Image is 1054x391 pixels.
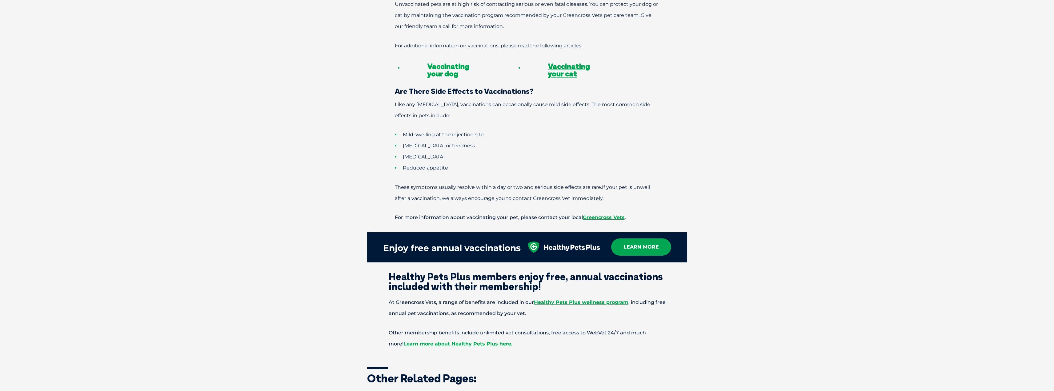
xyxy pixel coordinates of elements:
[548,62,590,78] a: Vaccinating your cat
[395,43,582,49] span: For additional information on vaccinations, please read the following articles:
[611,238,671,256] a: learn more
[527,241,600,253] img: healthy-pets-plus.svg
[403,132,484,138] span: Mild swelling at the injection site
[395,86,534,96] span: Are There Side Effects to Vaccinations?
[373,212,681,223] p: For more information about vaccinating your pet, please contact your local .
[367,327,687,349] p: Other membership benefits include unlimited vet consultations, free access to WebVet 24/7 and muc...
[367,297,687,319] p: At Greencross Vets, a range of benefits are included in our , including free annual pet vaccinati...
[395,1,658,29] span: Unvaccinated pets are at high risk of contracting serious or even fatal diseases. You can protect...
[403,154,445,160] span: [MEDICAL_DATA]
[403,143,475,149] span: [MEDICAL_DATA] or tiredness
[367,272,687,291] h2: Healthy Pets Plus members enjoy free, annual vaccinations included with their membership!
[403,341,512,347] a: Learn more about Healthy Pets Plus here.
[367,373,687,384] h3: Other related pages:
[383,238,521,258] div: Enjoy free annual vaccinations
[395,184,602,190] span: These symptoms usually resolve within a day or two and serious side effects are rare.
[395,184,650,201] span: If your pet is unwell after a vaccination, we always encourage you to contact Greencross Vet imme...
[403,165,448,171] span: Reduced appetite
[427,62,469,78] a: Vaccinating your dog
[534,299,628,305] a: Healthy Pets Plus wellness program
[395,102,650,118] span: Like any [MEDICAL_DATA], vaccinations can occasionally cause mild side effects. The most common s...
[583,214,625,220] a: Greencross Vets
